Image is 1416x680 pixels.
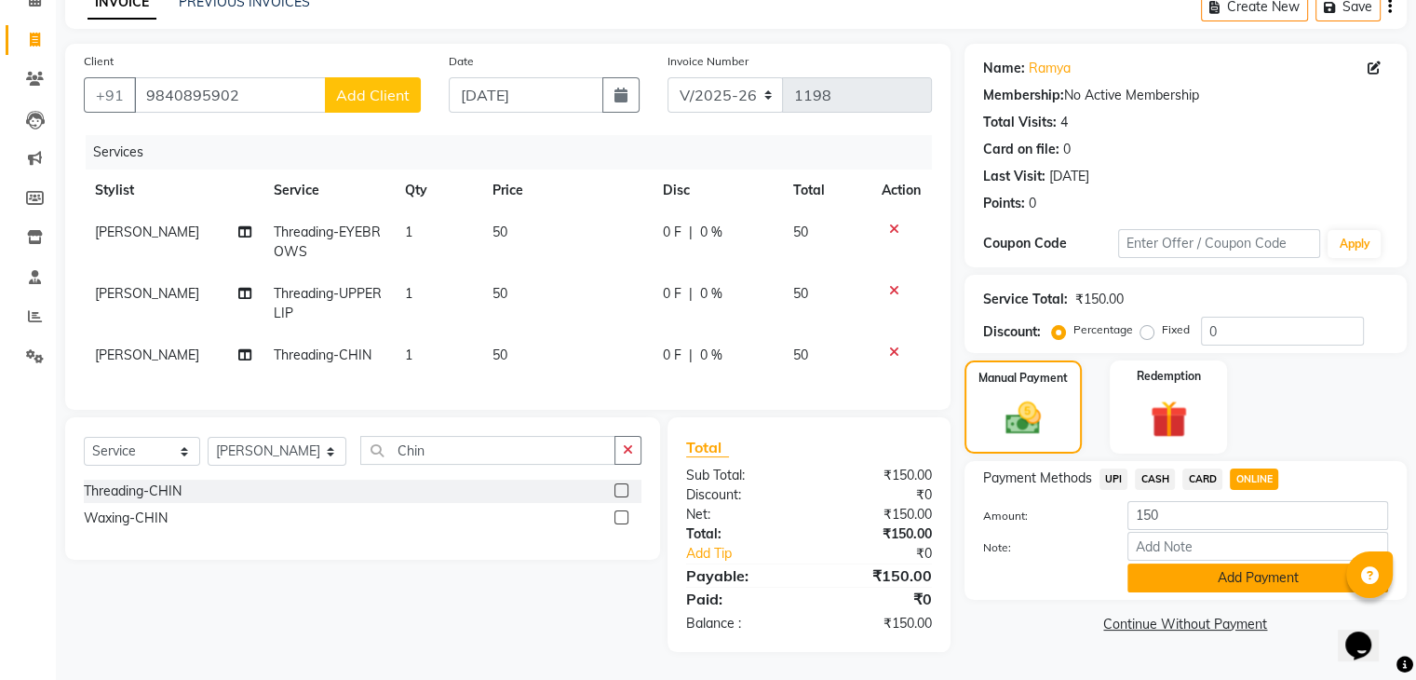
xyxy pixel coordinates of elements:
[1099,469,1128,490] span: UPI
[809,485,946,505] div: ₹0
[492,285,507,302] span: 50
[1073,321,1133,338] label: Percentage
[1075,290,1124,309] div: ₹150.00
[86,135,946,170] div: Services
[274,285,382,321] span: Threading-UPPER LIP
[983,290,1068,309] div: Service Total:
[663,346,681,365] span: 0 F
[84,509,168,528] div: Waxing-CHIN
[84,170,263,211] th: Stylist
[1182,469,1222,490] span: CARD
[689,346,693,365] span: |
[652,170,782,211] th: Disc
[968,615,1403,634] a: Continue Without Payment
[689,284,693,304] span: |
[672,466,809,485] div: Sub Total:
[700,346,722,365] span: 0 %
[1139,396,1199,442] img: _gift.svg
[809,614,946,633] div: ₹150.00
[782,170,870,211] th: Total
[983,194,1025,213] div: Points:
[1328,230,1381,258] button: Apply
[95,347,199,363] span: [PERSON_NAME]
[405,285,412,302] span: 1
[969,539,1113,556] label: Note:
[663,223,681,242] span: 0 F
[831,544,945,564] div: ₹0
[983,59,1025,78] div: Name:
[983,469,1092,488] span: Payment Methods
[1162,321,1190,338] label: Fixed
[870,170,932,211] th: Action
[983,322,1041,342] div: Discount:
[95,285,199,302] span: [PERSON_NAME]
[793,285,808,302] span: 50
[492,224,507,240] span: 50
[360,436,614,465] input: Search or Scan
[1338,605,1397,661] iframe: chat widget
[1137,368,1201,385] label: Redemption
[84,482,182,501] div: Threading-CHIN
[809,466,946,485] div: ₹150.00
[983,86,1064,105] div: Membership:
[274,224,381,260] span: Threading-EYEBROWS
[263,170,394,211] th: Service
[983,86,1388,105] div: No Active Membership
[672,485,809,505] div: Discount:
[1135,469,1175,490] span: CASH
[686,438,729,457] span: Total
[405,347,412,363] span: 1
[668,53,748,70] label: Invoice Number
[983,234,1118,253] div: Coupon Code
[1127,501,1388,530] input: Amount
[84,77,136,113] button: +91
[336,86,410,104] span: Add Client
[1127,564,1388,592] button: Add Payment
[809,588,946,610] div: ₹0
[1029,194,1036,213] div: 0
[978,370,1068,387] label: Manual Payment
[405,224,412,240] span: 1
[994,398,1052,439] img: _cash.svg
[983,113,1057,132] div: Total Visits:
[689,223,693,242] span: |
[672,614,809,633] div: Balance :
[809,524,946,544] div: ₹150.00
[700,284,722,304] span: 0 %
[672,564,809,587] div: Payable:
[672,544,831,564] a: Add Tip
[274,347,371,363] span: Threading-CHIN
[672,524,809,544] div: Total:
[1060,113,1068,132] div: 4
[84,53,114,70] label: Client
[809,505,946,524] div: ₹150.00
[1127,532,1388,561] input: Add Note
[492,347,507,363] span: 50
[1230,469,1278,490] span: ONLINE
[793,224,808,240] span: 50
[1063,140,1071,159] div: 0
[1029,59,1071,78] a: Ramya
[809,564,946,587] div: ₹150.00
[325,77,421,113] button: Add Client
[672,588,809,610] div: Paid:
[1118,229,1321,258] input: Enter Offer / Coupon Code
[95,224,199,240] span: [PERSON_NAME]
[983,167,1045,186] div: Last Visit:
[672,505,809,524] div: Net:
[969,508,1113,524] label: Amount:
[134,77,326,113] input: Search by Name/Mobile/Email/Code
[394,170,481,211] th: Qty
[663,284,681,304] span: 0 F
[1049,167,1089,186] div: [DATE]
[449,53,474,70] label: Date
[793,347,808,363] span: 50
[983,140,1059,159] div: Card on file:
[700,223,722,242] span: 0 %
[481,170,652,211] th: Price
